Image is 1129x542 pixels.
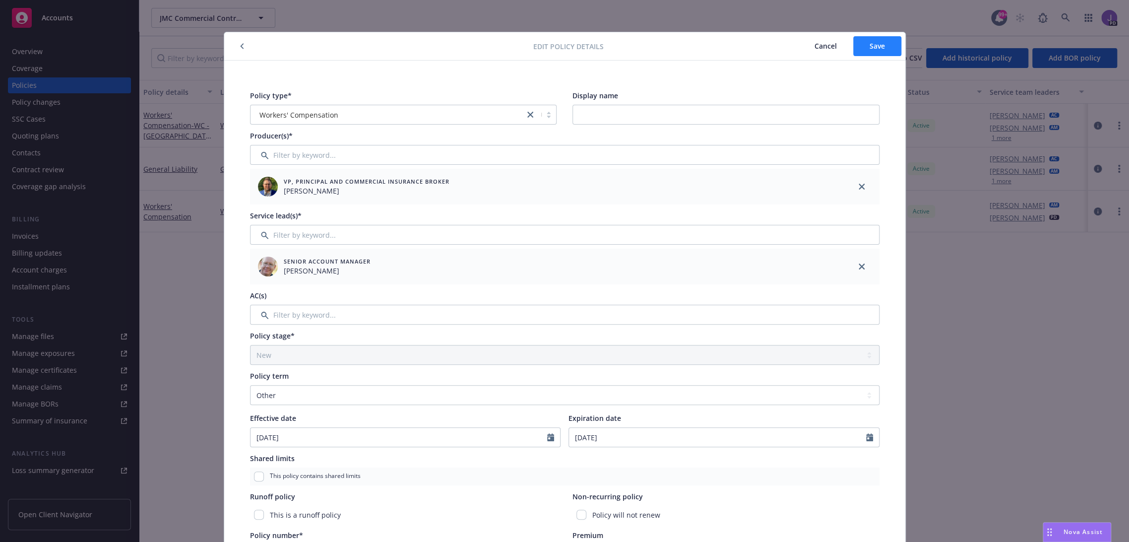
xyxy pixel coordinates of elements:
[572,91,618,100] span: Display name
[284,177,449,186] span: VP, Principal and Commercial Insurance Broker
[250,291,266,300] span: AC(s)
[250,506,557,524] div: This is a runoff policy
[856,181,868,193] a: close
[853,36,901,56] button: Save
[1043,522,1111,542] button: Nova Assist
[250,454,295,463] span: Shared limits
[1043,523,1056,542] div: Drag to move
[250,131,293,140] span: Producer(s)*
[568,413,621,423] span: Expiration date
[258,257,278,276] img: employee photo
[250,492,295,501] span: Runoff policy
[250,211,302,220] span: Service lead(s)*
[798,36,853,56] button: Cancel
[250,305,879,325] input: Filter by keyword...
[1064,528,1103,536] span: Nova Assist
[547,433,554,441] svg: Calendar
[533,41,604,52] span: Edit policy details
[524,109,536,121] a: close
[866,433,873,441] svg: Calendar
[250,371,289,381] span: Policy term
[815,41,837,51] span: Cancel
[856,261,868,272] a: close
[250,145,879,165] input: Filter by keyword...
[572,506,879,524] div: Policy will not renew
[250,91,292,100] span: Policy type*
[250,468,879,485] div: This policy contains shared limits
[284,266,371,276] span: [PERSON_NAME]
[258,177,278,197] img: employee photo
[569,428,866,447] input: MM/DD/YYYY
[250,225,879,245] input: Filter by keyword...
[255,110,520,120] span: Workers' Compensation
[250,331,295,340] span: Policy stage*
[250,413,296,423] span: Effective date
[251,428,548,447] input: MM/DD/YYYY
[572,492,643,501] span: Non-recurring policy
[259,110,338,120] span: Workers' Compensation
[572,531,603,540] span: Premium
[284,257,371,266] span: Senior Account Manager
[250,531,303,540] span: Policy number*
[284,186,449,196] span: [PERSON_NAME]
[870,41,885,51] span: Save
